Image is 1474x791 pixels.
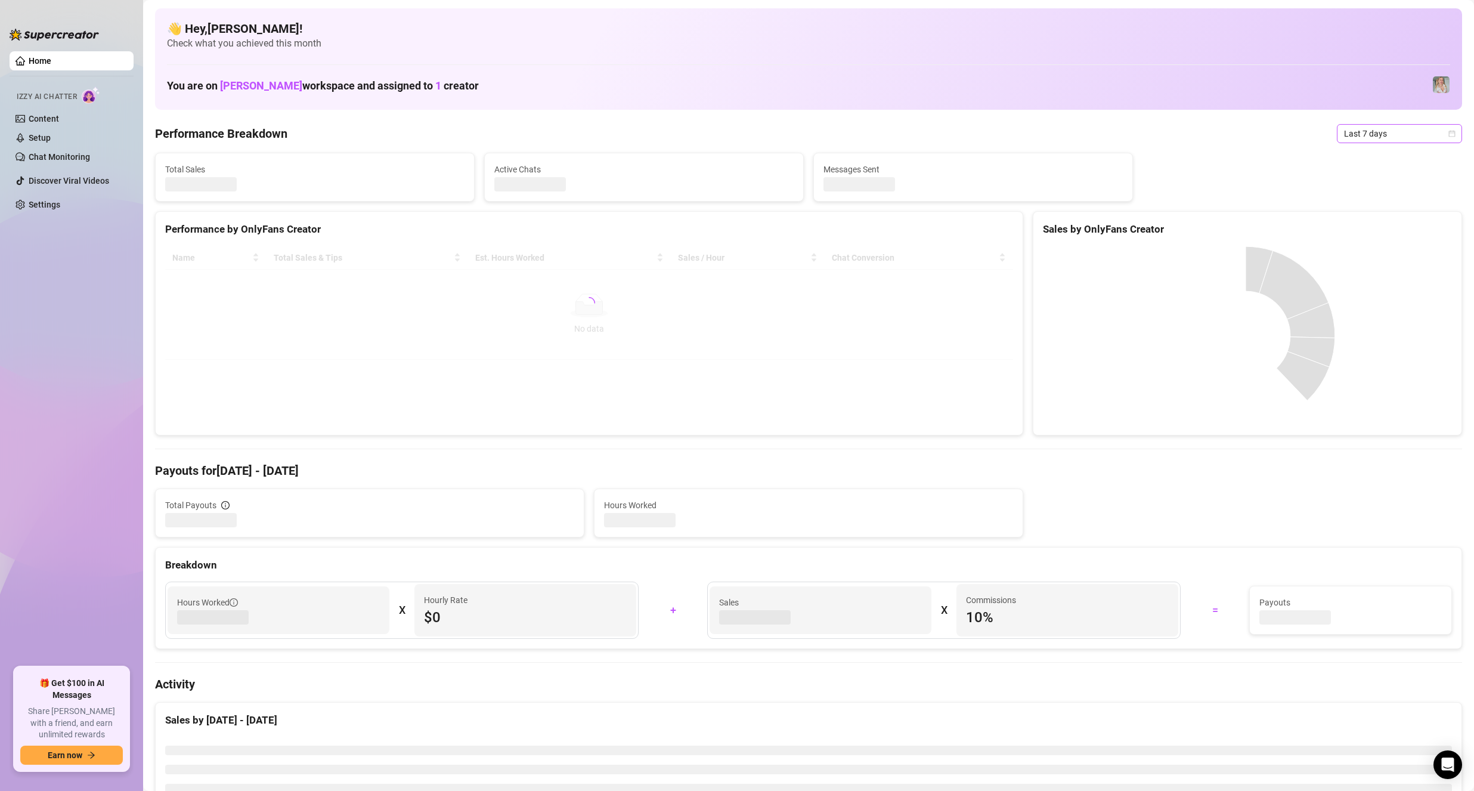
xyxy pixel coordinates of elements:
[435,79,441,92] span: 1
[165,163,465,176] span: Total Sales
[1259,596,1442,609] span: Payouts
[20,706,123,741] span: Share [PERSON_NAME] with a friend, and earn unlimited rewards
[1433,76,1450,93] img: Sirene
[719,596,922,609] span: Sales
[167,37,1450,50] span: Check what you achieved this month
[604,499,1013,512] span: Hours Worked
[29,133,51,143] a: Setup
[1448,130,1456,137] span: calendar
[20,678,123,701] span: 🎁 Get $100 in AI Messages
[1344,125,1455,143] span: Last 7 days
[10,29,99,41] img: logo-BBDzfeDw.svg
[82,86,100,104] img: AI Chatter
[966,608,1169,627] span: 10 %
[424,608,627,627] span: $0
[165,557,1452,573] div: Breakdown
[29,200,60,209] a: Settings
[155,125,287,142] h4: Performance Breakdown
[221,501,230,509] span: info-circle
[167,20,1450,37] h4: 👋 Hey, [PERSON_NAME] !
[165,499,216,512] span: Total Payouts
[167,79,479,92] h1: You are on workspace and assigned to creator
[155,462,1462,479] h4: Payouts for [DATE] - [DATE]
[155,676,1462,693] h4: Activity
[583,296,596,310] span: loading
[220,79,302,92] span: [PERSON_NAME]
[165,221,1013,237] div: Performance by OnlyFans Creator
[399,601,405,620] div: X
[1188,601,1242,620] div: =
[823,163,1123,176] span: Messages Sent
[424,594,467,607] article: Hourly Rate
[20,746,123,765] button: Earn nowarrow-right
[1043,221,1452,237] div: Sales by OnlyFans Creator
[29,152,90,162] a: Chat Monitoring
[1433,750,1462,779] div: Open Intercom Messenger
[230,598,238,607] span: info-circle
[646,601,700,620] div: +
[494,163,794,176] span: Active Chats
[29,176,109,186] a: Discover Viral Videos
[87,751,95,759] span: arrow-right
[29,56,51,66] a: Home
[29,114,59,123] a: Content
[177,596,238,609] span: Hours Worked
[165,712,1452,728] div: Sales by [DATE] - [DATE]
[941,601,947,620] div: X
[966,594,1016,607] article: Commissions
[17,91,77,103] span: Izzy AI Chatter
[48,750,82,760] span: Earn now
